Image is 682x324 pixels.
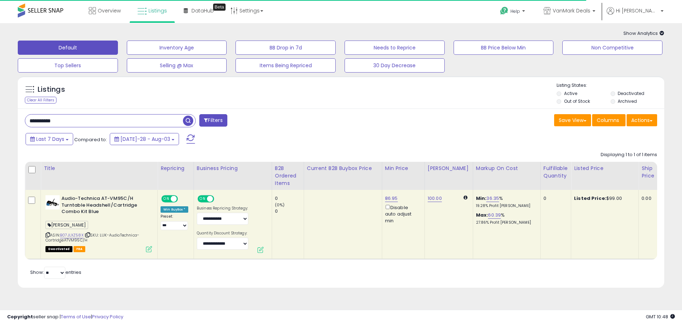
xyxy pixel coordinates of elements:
button: 30 Day Decrease [345,58,445,73]
a: Help [494,1,532,23]
span: | SKU: LUK-AudioTechnica-CartridgeATVM95C/H [45,232,139,243]
div: Win BuyBox * [161,206,188,213]
button: Inventory Age [127,41,227,55]
span: VanMark Deals [553,7,590,14]
h5: Listings [38,85,65,95]
label: Out of Stock [564,98,590,104]
div: Preset: [161,214,188,230]
button: Save View [554,114,591,126]
label: Deactivated [618,90,644,96]
span: Overview [98,7,121,14]
div: Repricing [161,165,191,172]
a: 36.35 [486,195,499,202]
span: ON [162,196,171,202]
b: Audio-Technica AT-VM95C/H Turntable Headshell/Cartridge Combo Kit Blue [61,195,148,217]
i: Get Help [500,6,509,15]
a: 86.95 [385,195,398,202]
div: ASIN: [45,195,152,251]
a: Terms of Use [61,313,91,320]
button: Top Sellers [18,58,118,73]
button: [DATE]-28 - Aug-03 [110,133,179,145]
b: Listed Price: [574,195,606,202]
span: Hi [PERSON_NAME] [616,7,659,14]
div: 0.00 [642,195,653,202]
button: Non Competitive [562,41,662,55]
b: Min: [476,195,487,202]
button: Actions [627,114,657,126]
span: [PERSON_NAME] [45,221,88,229]
div: % [476,212,535,225]
div: Ship Price [642,165,656,180]
div: Current B2B Buybox Price [307,165,379,172]
a: Privacy Policy [92,313,123,320]
div: 0 [275,208,304,214]
div: Title [44,165,155,172]
span: FBA [74,246,86,252]
span: Last 7 Days [36,136,64,143]
div: Fulfillable Quantity [543,165,568,180]
button: Items Being Repriced [236,58,336,73]
a: Hi [PERSON_NAME] [607,7,664,23]
button: Filters [199,114,227,127]
label: Business Repricing Strategy: [197,206,248,211]
button: Default [18,41,118,55]
div: 0 [275,195,304,202]
span: [DATE]-28 - Aug-03 [120,136,170,143]
a: 60.39 [488,212,501,219]
div: B2B Ordered Items [275,165,301,187]
i: Calculated using Dynamic Max Price. [464,195,467,200]
label: Archived [618,98,637,104]
div: Min Price [385,165,422,172]
button: Selling @ Max [127,58,227,73]
button: Columns [592,114,626,126]
span: Listings [148,7,167,14]
span: Show Analytics [623,30,664,37]
div: seller snap | | [7,314,123,320]
span: Compared to: [74,136,107,143]
div: Clear All Filters [25,97,56,103]
span: ON [198,196,207,202]
span: 2025-08-11 10:48 GMT [646,313,675,320]
span: Columns [597,117,619,124]
img: 31ClaavcchL._SL40_.jpg [45,195,60,209]
div: Disable auto adjust min [385,203,419,224]
button: BB Price Below Min [454,41,554,55]
span: Show: entries [30,269,81,276]
span: DataHub [191,7,214,14]
p: Listing States: [557,82,664,89]
button: BB Drop in 7d [236,41,336,55]
div: % [476,195,535,208]
div: Markup on Cost [476,165,537,172]
strong: Copyright [7,313,33,320]
a: 100.00 [428,195,442,202]
small: (0%) [275,202,285,208]
div: 0 [543,195,565,202]
div: Tooltip anchor [213,4,226,11]
p: 19.28% Profit [PERSON_NAME] [476,203,535,208]
div: $99.00 [574,195,633,202]
span: Help [510,8,520,14]
div: [PERSON_NAME] [428,165,470,172]
th: The percentage added to the cost of goods (COGS) that forms the calculator for Min & Max prices. [473,162,540,190]
a: B07JLXZ58X [60,232,83,238]
b: Max: [476,212,488,218]
div: Business Pricing [197,165,269,172]
p: 27.86% Profit [PERSON_NAME] [476,220,535,225]
label: Active [564,90,577,96]
span: All listings that are unavailable for purchase on Amazon for any reason other than out-of-stock [45,246,72,252]
button: Needs to Reprice [345,41,445,55]
div: Displaying 1 to 1 of 1 items [601,152,657,158]
span: OFF [213,196,224,202]
span: OFF [177,196,188,202]
button: Last 7 Days [26,133,73,145]
label: Quantity Discount Strategy: [197,231,248,236]
div: Listed Price [574,165,635,172]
